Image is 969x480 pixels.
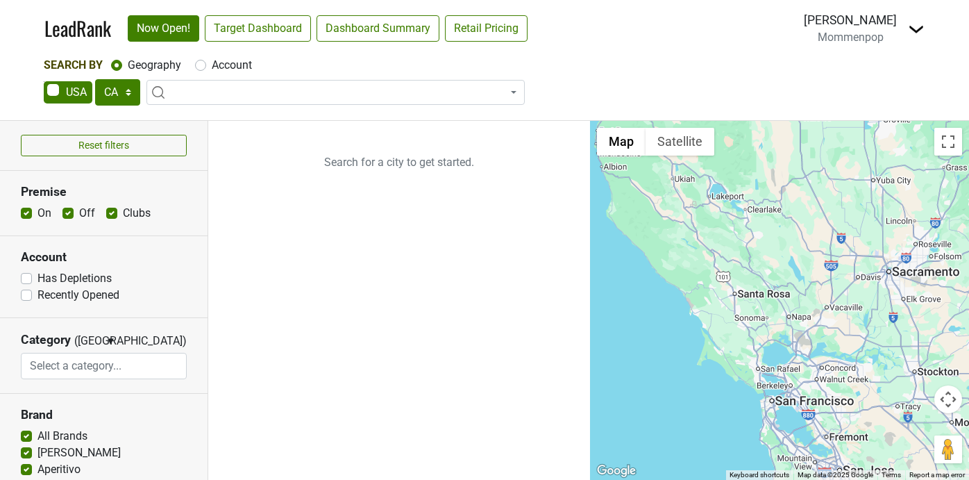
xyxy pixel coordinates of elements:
button: Reset filters [21,135,187,156]
input: Select a category... [22,353,186,379]
label: All Brands [37,428,87,445]
label: Account [212,57,252,74]
a: Dashboard Summary [317,15,439,42]
label: Recently Opened [37,287,119,304]
label: Off [79,205,95,222]
label: Clubs [123,205,151,222]
span: Mommenpop [818,31,884,44]
a: Terms (opens in new tab) [882,471,901,479]
label: On [37,205,51,222]
h3: Account [21,250,187,265]
img: Dropdown Menu [908,21,925,38]
a: LeadRank [44,14,111,43]
span: ([GEOGRAPHIC_DATA]) [74,333,102,353]
span: Map data ©2025 Google [798,471,873,479]
span: ▼ [106,335,116,347]
img: Google [593,462,639,480]
button: Map camera controls [934,386,962,413]
button: Drag Pegman onto the map to open Street View [934,436,962,463]
h3: Brand [21,408,187,422]
p: Search for a city to get started. [208,121,590,204]
a: Open this area in Google Maps (opens a new window) [593,462,639,480]
button: Keyboard shortcuts [730,470,789,480]
h3: Category [21,333,71,347]
h3: Premise [21,185,187,199]
button: Show satellite imagery [646,128,714,156]
label: Aperitivo [37,461,81,478]
button: Show street map [597,128,646,156]
a: Now Open! [128,15,199,42]
span: Search By [44,58,103,72]
button: Toggle fullscreen view [934,128,962,156]
a: Report a map error [909,471,965,479]
label: [PERSON_NAME] [37,445,121,461]
label: Geography [128,57,181,74]
label: Has Depletions [37,270,112,287]
a: Target Dashboard [205,15,311,42]
div: [PERSON_NAME] [804,11,897,29]
a: Retail Pricing [445,15,528,42]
